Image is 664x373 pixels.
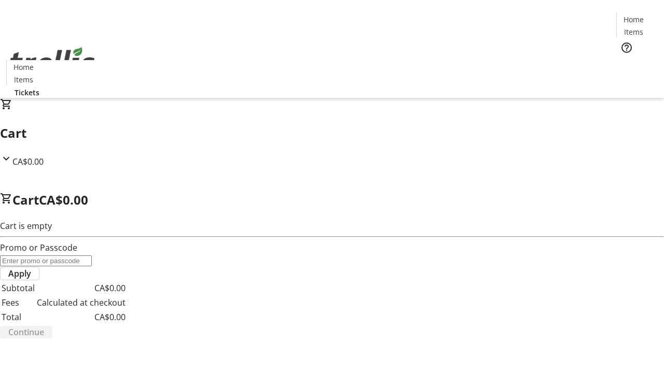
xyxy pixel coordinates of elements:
[39,191,88,208] span: CA$0.00
[36,296,126,309] td: Calculated at checkout
[616,60,658,71] a: Tickets
[7,62,40,73] a: Home
[36,281,126,295] td: CA$0.00
[1,310,35,324] td: Total
[6,36,99,88] img: Orient E2E Organization FpTSwFFZlG's Logo
[6,87,48,98] a: Tickets
[7,74,40,85] a: Items
[616,37,637,58] button: Help
[1,296,35,309] td: Fees
[14,74,33,85] span: Items
[13,62,34,73] span: Home
[8,267,31,280] span: Apply
[1,281,35,295] td: Subtotal
[625,60,649,71] span: Tickets
[624,14,644,25] span: Home
[617,26,650,37] a: Items
[624,26,643,37] span: Items
[12,156,44,167] span: CA$0.00
[15,87,39,98] span: Tickets
[617,14,650,25] a: Home
[36,310,126,324] td: CA$0.00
